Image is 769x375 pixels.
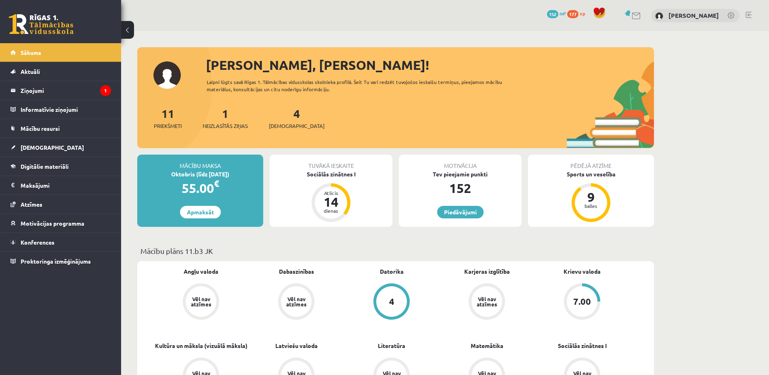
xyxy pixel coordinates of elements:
[564,267,601,276] a: Krievu valoda
[207,78,517,93] div: Laipni lūgts savā Rīgas 1. Tālmācības vidusskolas skolnieka profilā. Šeit Tu vari redzēt tuvojošo...
[380,267,404,276] a: Datorika
[437,206,484,218] a: Piedāvājumi
[206,55,654,75] div: [PERSON_NAME], [PERSON_NAME]!
[203,106,248,130] a: 1Neizlasītās ziņas
[21,176,111,195] legend: Maksājumi
[344,283,439,321] a: 4
[319,191,343,195] div: Atlicis
[10,252,111,270] a: Proktoringa izmēģinājums
[528,170,654,178] div: Sports un veselība
[21,201,42,208] span: Atzīmes
[10,119,111,138] a: Mācību resursi
[21,258,91,265] span: Proktoringa izmēģinājums
[389,297,394,306] div: 4
[10,233,111,251] a: Konferences
[203,122,248,130] span: Neizlasītās ziņas
[21,163,69,170] span: Digitālie materiāli
[10,43,111,62] a: Sākums
[270,170,392,223] a: Sociālās zinātnes I Atlicis 14 dienas
[567,10,578,18] span: 177
[319,195,343,208] div: 14
[9,14,73,34] a: Rīgas 1. Tālmācības vidusskola
[180,206,221,218] a: Apmaksāt
[21,239,54,246] span: Konferences
[399,155,522,170] div: Motivācija
[21,220,84,227] span: Motivācijas programma
[464,267,510,276] a: Karjeras izglītība
[580,10,585,17] span: xp
[270,170,392,178] div: Sociālās zinātnes I
[184,267,218,276] a: Angļu valoda
[378,341,405,350] a: Literatūra
[558,341,607,350] a: Sociālās zinātnes I
[10,157,111,176] a: Digitālie materiāli
[399,178,522,198] div: 152
[547,10,566,17] a: 152 mP
[10,214,111,233] a: Motivācijas programma
[285,296,308,307] div: Vēl nav atzīmes
[567,10,589,17] a: 177 xp
[10,100,111,119] a: Informatīvie ziņojumi
[155,341,247,350] a: Kultūra un māksla (vizuālā māksla)
[21,125,60,132] span: Mācību resursi
[249,283,344,321] a: Vēl nav atzīmes
[10,138,111,157] a: [DEMOGRAPHIC_DATA]
[399,170,522,178] div: Tev pieejamie punkti
[214,178,219,189] span: €
[154,122,182,130] span: Priekšmeti
[547,10,558,18] span: 152
[528,155,654,170] div: Pēdējā atzīme
[655,12,663,20] img: Viktorija Romulāne
[137,178,263,198] div: 55.00
[528,170,654,223] a: Sports un veselība 9 balles
[579,191,603,203] div: 9
[573,297,591,306] div: 7.00
[269,106,325,130] a: 4[DEMOGRAPHIC_DATA]
[471,341,503,350] a: Matemātika
[190,296,212,307] div: Vēl nav atzīmes
[10,176,111,195] a: Maksājumi
[668,11,719,19] a: [PERSON_NAME]
[559,10,566,17] span: mP
[21,68,40,75] span: Aktuāli
[534,283,630,321] a: 7.00
[10,62,111,81] a: Aktuāli
[21,49,41,56] span: Sākums
[579,203,603,208] div: balles
[137,170,263,178] div: Oktobris (līdz [DATE])
[100,85,111,96] i: 1
[140,245,651,256] p: Mācību plāns 11.b3 JK
[21,144,84,151] span: [DEMOGRAPHIC_DATA]
[10,81,111,100] a: Ziņojumi1
[154,106,182,130] a: 11Priekšmeti
[137,155,263,170] div: Mācību maksa
[476,296,498,307] div: Vēl nav atzīmes
[275,341,318,350] a: Latviešu valoda
[153,283,249,321] a: Vēl nav atzīmes
[270,155,392,170] div: Tuvākā ieskaite
[21,81,111,100] legend: Ziņojumi
[21,100,111,119] legend: Informatīvie ziņojumi
[269,122,325,130] span: [DEMOGRAPHIC_DATA]
[319,208,343,213] div: dienas
[439,283,534,321] a: Vēl nav atzīmes
[279,267,314,276] a: Dabaszinības
[10,195,111,214] a: Atzīmes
